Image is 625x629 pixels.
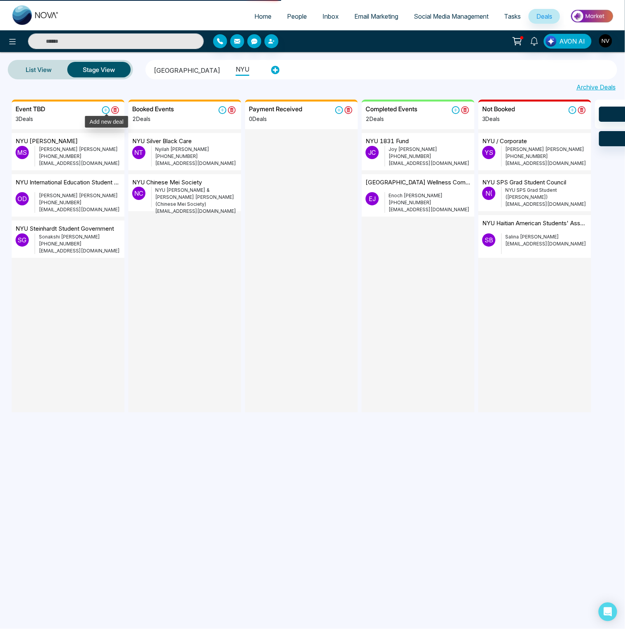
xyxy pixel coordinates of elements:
[132,137,192,146] p: NYU Silver Black Care
[16,178,121,187] p: NYU International Education Student Board
[236,61,249,76] li: NYU
[546,36,557,47] img: Lead Flow
[406,9,496,24] a: Social Media Management
[576,82,616,92] a: Archive Deals
[506,240,587,247] p: [EMAIL_ADDRESS][DOMAIN_NAME]
[506,201,587,208] p: [EMAIL_ADDRESS][DOMAIN_NAME]
[249,105,302,113] h5: Payment Received
[39,240,121,247] p: [PHONE_NUMBER]
[39,206,121,213] p: [EMAIL_ADDRESS][DOMAIN_NAME]
[156,208,237,215] p: [EMAIL_ADDRESS][DOMAIN_NAME]
[16,137,78,146] p: NYU [PERSON_NAME]
[389,192,471,199] p: Enoch [PERSON_NAME]
[529,9,560,24] a: Deals
[389,160,471,167] p: [EMAIL_ADDRESS][DOMAIN_NAME]
[506,146,587,153] p: [PERSON_NAME] [PERSON_NAME]
[482,219,587,228] p: NYU Haitian American Students' Association
[156,187,237,208] p: NYU [PERSON_NAME] & [PERSON_NAME] [PERSON_NAME] (Chinese Mei Society)
[132,178,202,187] p: NYU Chinese Mei Society
[347,9,406,24] a: Email Marketing
[482,178,566,187] p: NYU SPS Grad Student Council
[389,146,471,153] p: Joy [PERSON_NAME]
[389,153,471,160] p: [PHONE_NUMBER]
[482,233,495,247] p: S B
[322,12,339,20] span: Inbox
[315,9,347,24] a: Inbox
[156,160,237,167] p: [EMAIL_ADDRESS][DOMAIN_NAME]
[39,247,121,254] p: [EMAIL_ADDRESS][DOMAIN_NAME]
[482,187,495,200] p: N (
[10,60,67,79] a: List View
[16,105,45,113] h5: Event TBD
[279,9,315,24] a: People
[506,233,587,240] p: Salina [PERSON_NAME]
[366,146,379,159] p: J C
[482,105,515,113] h5: Not Booked
[156,153,237,160] p: [PHONE_NUMBER]
[287,12,307,20] span: People
[366,178,471,187] p: [GEOGRAPHIC_DATA] Wellness Committee
[366,192,379,205] p: E J
[506,187,587,201] p: NYU SPS Grad Student ([PERSON_NAME])
[482,115,515,123] p: 3 Deals
[16,146,29,159] p: M S
[39,153,121,160] p: [PHONE_NUMBER]
[132,105,174,113] h5: Booked Events
[39,146,121,153] p: [PERSON_NAME] [PERSON_NAME]
[16,233,29,247] p: S G
[536,12,552,20] span: Deals
[599,603,617,621] div: Open Intercom Messenger
[506,153,587,160] p: [PHONE_NUMBER]
[482,137,527,146] p: NYU / Corporate
[132,146,145,159] p: N T
[39,192,121,199] p: [PERSON_NAME] [PERSON_NAME]
[506,160,587,167] p: [EMAIL_ADDRESS][DOMAIN_NAME]
[389,206,471,213] p: [EMAIL_ADDRESS][DOMAIN_NAME]
[39,199,121,206] p: [PHONE_NUMBER]
[16,115,45,123] p: 3 Deals
[496,9,529,24] a: Tasks
[366,137,409,146] p: NYU 1831 Fund
[249,115,302,123] p: 0 Deals
[154,63,220,76] li: [GEOGRAPHIC_DATA]
[599,34,612,47] img: User Avatar
[67,62,131,77] button: Stage View
[156,146,237,153] p: Nyilah [PERSON_NAME]
[39,233,121,240] p: Sonakshi [PERSON_NAME]
[564,7,620,25] img: Market-place.gif
[559,37,585,46] span: AVON AI
[247,9,279,24] a: Home
[39,160,121,167] p: [EMAIL_ADDRESS][DOMAIN_NAME]
[366,105,417,113] h5: Completed Events
[132,187,145,200] p: N C
[254,12,271,20] span: Home
[504,12,521,20] span: Tasks
[12,5,59,25] img: Nova CRM Logo
[414,12,488,20] span: Social Media Management
[544,34,592,49] button: AVON AI
[16,224,114,233] p: NYU Steinhardt Student Government
[366,115,417,123] p: 2 Deals
[132,115,174,123] p: 2 Deals
[354,12,398,20] span: Email Marketing
[16,192,29,205] p: O D
[389,199,471,206] p: [PHONE_NUMBER]
[482,146,495,159] p: Y S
